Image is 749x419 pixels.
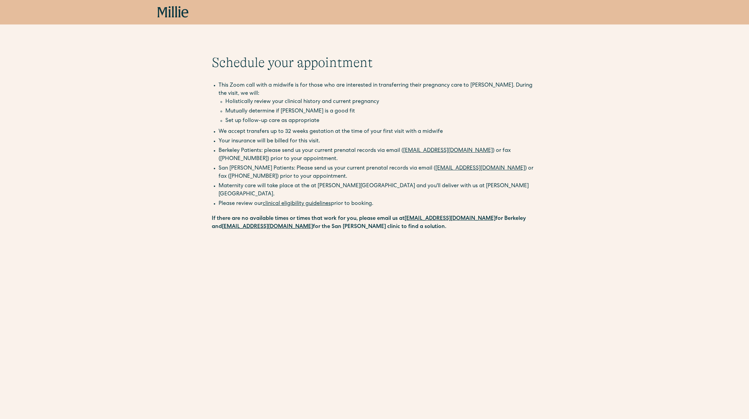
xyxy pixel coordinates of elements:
li: Your insurance will be billed for this visit. [219,137,538,145]
li: Berkeley Patients: please send us your current prenatal records via email ( ) or fax ([PHONE_NUMB... [219,147,538,163]
strong: for the San [PERSON_NAME] clinic to find a solution. [313,224,446,230]
li: Set up follow-up care as appropriate [225,117,538,125]
li: Mutually determine if [PERSON_NAME] is a good fit [225,107,538,116]
li: Maternity care will take place at the at [PERSON_NAME][GEOGRAPHIC_DATA] and you'll deliver with u... [219,182,538,198]
h1: Schedule your appointment [212,54,538,71]
li: This Zoom call with a midwife is for those who are interested in transferring their pregnancy car... [219,82,538,126]
a: [EMAIL_ADDRESS][DOMAIN_NAME] [435,166,525,171]
li: Please review our prior to booking. [219,200,538,208]
a: [EMAIL_ADDRESS][DOMAIN_NAME] [222,224,313,230]
a: [EMAIL_ADDRESS][DOMAIN_NAME] [403,148,493,154]
li: We accept transfers up to 32 weeks gestation at the time of your first visit with a midwife [219,128,538,136]
a: [EMAIL_ADDRESS][DOMAIN_NAME] [405,216,495,222]
li: Holistically review your clinical history and current pregnancy [225,98,538,106]
strong: If there are no available times or times that work for you, please email us at [212,216,405,222]
li: San [PERSON_NAME] Patients: Please send us your current prenatal records via email ( ) or fax ([P... [219,164,538,181]
a: clinical eligibility guidelines [263,201,331,207]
